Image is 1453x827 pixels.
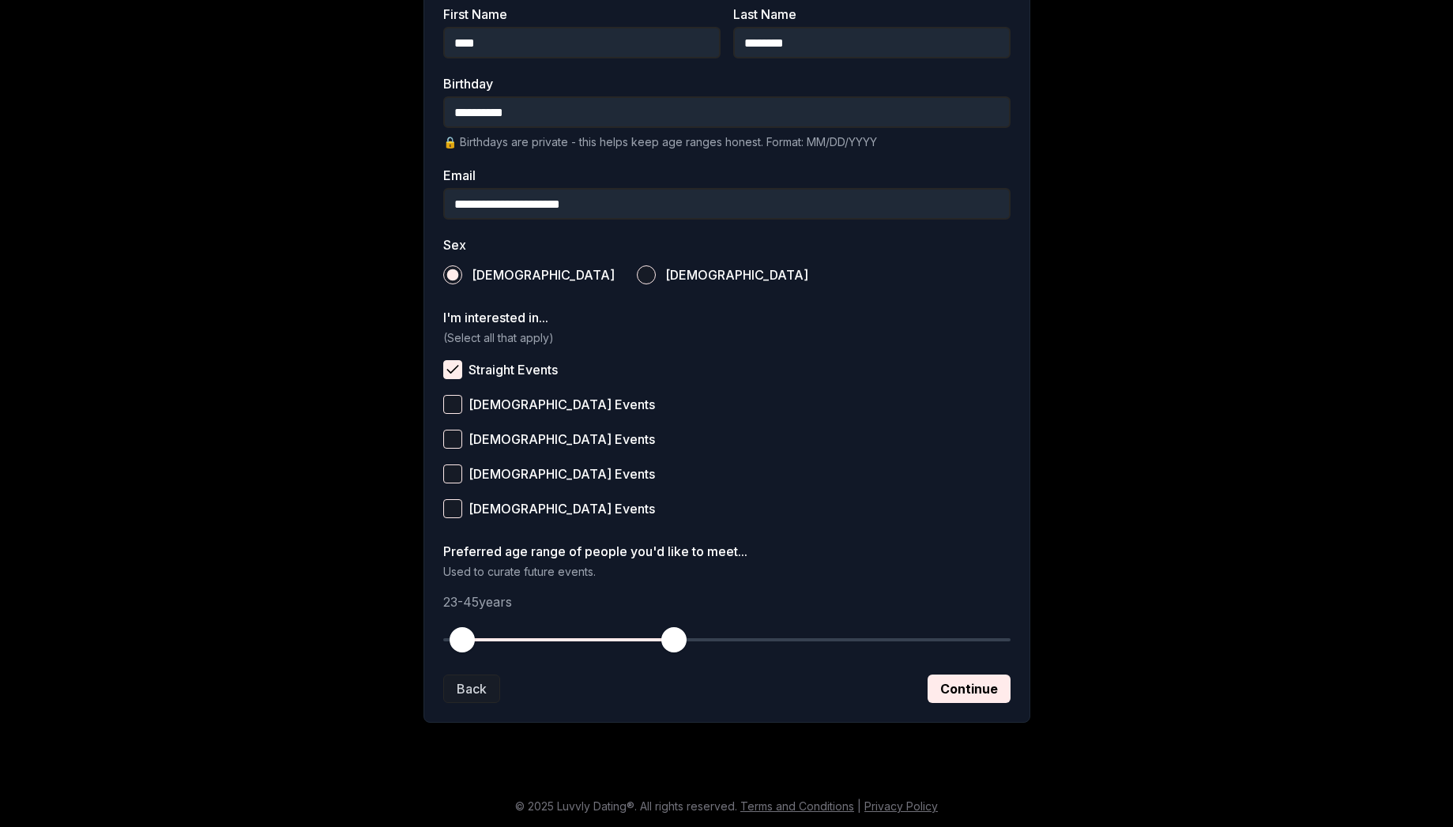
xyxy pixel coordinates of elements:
[443,499,462,518] button: [DEMOGRAPHIC_DATA] Events
[469,502,655,515] span: [DEMOGRAPHIC_DATA] Events
[857,799,861,813] span: |
[443,239,1011,251] label: Sex
[469,468,655,480] span: [DEMOGRAPHIC_DATA] Events
[928,675,1011,703] button: Continue
[637,265,656,284] button: [DEMOGRAPHIC_DATA]
[443,265,462,284] button: [DEMOGRAPHIC_DATA]
[469,398,655,411] span: [DEMOGRAPHIC_DATA] Events
[443,395,462,414] button: [DEMOGRAPHIC_DATA] Events
[443,564,1011,580] p: Used to curate future events.
[733,8,1011,21] label: Last Name
[443,430,462,449] button: [DEMOGRAPHIC_DATA] Events
[469,433,655,445] span: [DEMOGRAPHIC_DATA] Events
[472,269,615,281] span: [DEMOGRAPHIC_DATA]
[443,592,1011,611] p: 23 - 45 years
[443,464,462,483] button: [DEMOGRAPHIC_DATA] Events
[443,360,462,379] button: Straight Events
[443,134,1011,150] p: 🔒 Birthdays are private - this helps keep age ranges honest. Format: MM/DD/YYYY
[665,269,808,281] span: [DEMOGRAPHIC_DATA]
[443,169,1011,182] label: Email
[864,799,938,813] a: Privacy Policy
[469,363,558,376] span: Straight Events
[740,799,854,813] a: Terms and Conditions
[443,8,721,21] label: First Name
[443,77,1011,90] label: Birthday
[443,330,1011,346] p: (Select all that apply)
[443,545,1011,558] label: Preferred age range of people you'd like to meet...
[443,311,1011,324] label: I'm interested in...
[443,675,500,703] button: Back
